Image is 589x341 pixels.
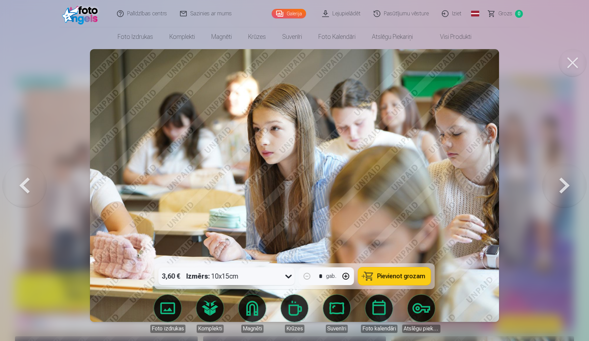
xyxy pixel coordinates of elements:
a: Atslēgu piekariņi [402,295,440,333]
div: Magnēti [241,325,263,333]
a: Visi produkti [421,27,480,46]
img: /fa1 [62,3,101,25]
a: Komplekti [191,295,229,333]
span: Pievienot grozam [377,273,425,279]
span: Grozs [498,10,512,18]
a: Foto kalendāri [360,295,398,333]
div: Komplekti [197,325,224,333]
div: Foto izdrukas [150,325,185,333]
div: 3,60 € [158,267,184,285]
div: Atslēgu piekariņi [402,325,440,333]
strong: Izmērs : [186,271,210,281]
a: Foto izdrukas [109,27,161,46]
a: Krūzes [240,27,274,46]
a: Foto kalendāri [310,27,364,46]
div: Krūzes [285,325,304,333]
div: Foto kalendāri [361,325,397,333]
a: Suvenīri [274,27,310,46]
div: gab. [326,272,336,280]
a: Foto izdrukas [149,295,187,333]
a: Suvenīri [318,295,356,333]
a: Magnēti [203,27,240,46]
div: 10x15cm [186,267,239,285]
button: Pievienot grozam [358,267,431,285]
a: Atslēgu piekariņi [364,27,421,46]
a: Galerija [272,9,306,18]
a: Komplekti [161,27,203,46]
span: 0 [515,10,523,18]
a: Krūzes [275,295,314,333]
div: Suvenīri [326,325,348,333]
a: Magnēti [233,295,271,333]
